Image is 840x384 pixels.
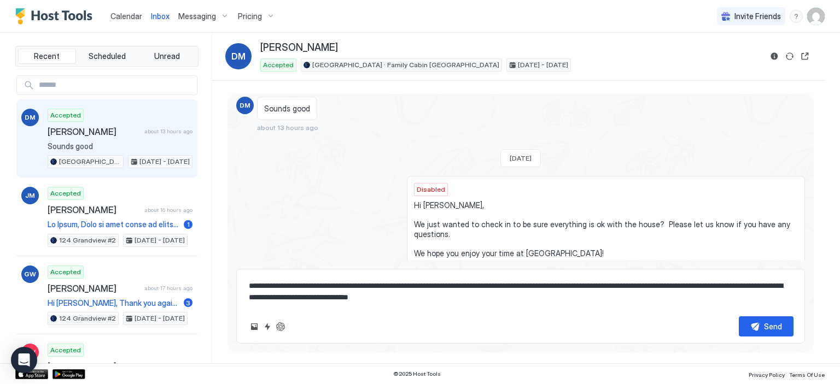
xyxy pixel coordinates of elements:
span: © 2025 Host Tools [393,370,441,377]
span: about 17 hours ago [144,285,192,292]
span: Accepted [50,345,81,355]
span: [DATE] [510,154,532,162]
button: ChatGPT Auto Reply [274,320,287,333]
span: DM [240,101,250,110]
span: Accepted [50,110,81,120]
span: [DATE] - [DATE] [135,235,185,245]
div: menu [790,10,803,23]
span: Hi [PERSON_NAME], Thank you again for staying in our Branson condo! We hope you enjoyed your stay... [48,298,179,308]
button: Unread [138,49,196,64]
span: GW [24,269,36,279]
span: [PERSON_NAME] [48,283,140,294]
div: Send [764,321,782,332]
span: Disabled [417,185,445,194]
a: Inbox [151,10,170,22]
a: Terms Of Use [789,368,825,380]
span: [GEOGRAPHIC_DATA] · Family Cabin [GEOGRAPHIC_DATA] [59,157,121,167]
span: Scheduled [89,51,126,61]
span: about 13 hours ago [257,123,318,132]
span: [PERSON_NAME] [48,361,140,372]
span: [DATE] - [DATE] [518,60,568,70]
span: DM [25,113,36,122]
button: Scheduled [78,49,136,64]
button: Open reservation [798,50,812,63]
span: [PERSON_NAME] [260,42,338,54]
input: Input Field [34,76,197,94]
button: Reservation information [768,50,781,63]
span: 1 [187,220,190,228]
span: Sounds good [264,104,310,114]
span: Inbox [151,11,170,21]
button: Sync reservation [783,50,796,63]
span: [PERSON_NAME] [48,126,140,137]
span: 124 Grandview #2 [59,314,116,323]
span: Hi [PERSON_NAME], We just wanted to check in to be sure everything is ok with the house? Please l... [414,200,798,258]
div: tab-group [15,46,199,67]
span: 124 Grandview #2 [59,235,116,245]
a: Google Play Store [52,369,85,379]
span: about 16 hours ago [144,206,192,214]
button: Send [739,316,794,336]
span: Accepted [50,188,81,198]
span: Accepted [50,267,81,277]
button: Upload image [248,320,261,333]
span: about 13 hours ago [144,128,192,135]
button: Recent [18,49,76,64]
div: User profile [807,8,825,25]
span: Invite Friends [734,11,781,21]
span: [PERSON_NAME] [48,204,140,215]
a: Host Tools Logo [15,8,97,25]
span: Terms Of Use [789,371,825,378]
span: Pricing [238,11,262,21]
a: App Store [15,369,48,379]
span: JM [25,191,35,200]
span: [DATE] - [DATE] [139,157,190,167]
span: Sounds good [48,141,192,151]
span: Calendar [110,11,142,21]
span: Messaging [178,11,216,21]
span: Accepted [263,60,294,70]
button: Quick reply [261,320,274,333]
span: 3 [186,299,190,307]
span: DM [231,50,246,63]
span: Privacy Policy [749,371,785,378]
span: Recent [34,51,60,61]
span: [DATE] - [DATE] [135,314,185,323]
span: [GEOGRAPHIC_DATA] · Family Cabin [GEOGRAPHIC_DATA] [312,60,499,70]
span: Unread [154,51,180,61]
a: Calendar [110,10,142,22]
span: Lo Ipsum, Dolo si amet conse ad elitseddoei tem inci utlabore etdo. Ma aliq eni admin veni quisn!... [48,220,179,229]
a: Privacy Policy [749,368,785,380]
div: Open Intercom Messenger [11,347,37,373]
